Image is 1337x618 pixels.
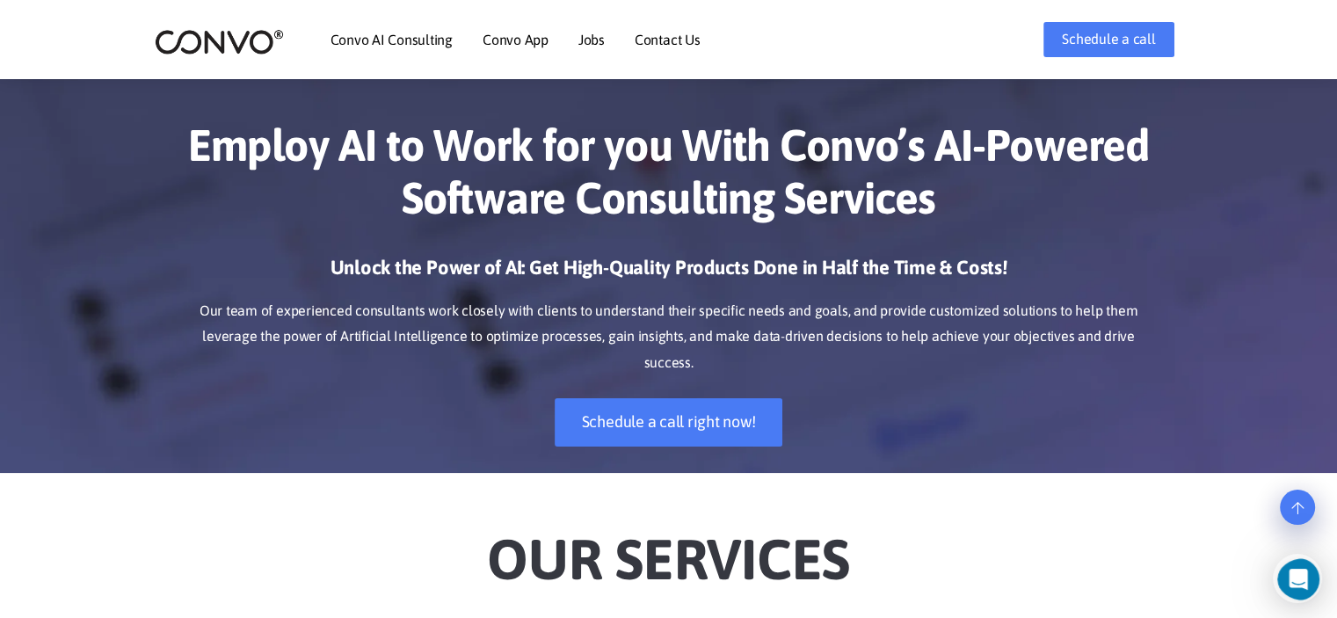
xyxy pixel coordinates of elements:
[1273,554,1322,603] iframe: Intercom live chat discovery launcher
[181,298,1157,377] p: Our team of experienced consultants work closely with clients to understand their specific needs ...
[1277,558,1332,600] iframe: Intercom live chat
[331,33,453,47] a: Convo AI Consulting
[181,499,1157,598] h2: Our Services
[635,33,701,47] a: Contact Us
[155,28,284,55] img: logo_2.png
[181,119,1157,237] h1: Employ AI to Work for you With Convo’s AI-Powered Software Consulting Services
[578,33,605,47] a: Jobs
[483,33,549,47] a: Convo App
[1043,22,1174,57] a: Schedule a call
[181,255,1157,294] h3: Unlock the Power of AI: Get High-Quality Products Done in Half the Time & Costs!
[555,398,783,447] a: Schedule a call right now!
